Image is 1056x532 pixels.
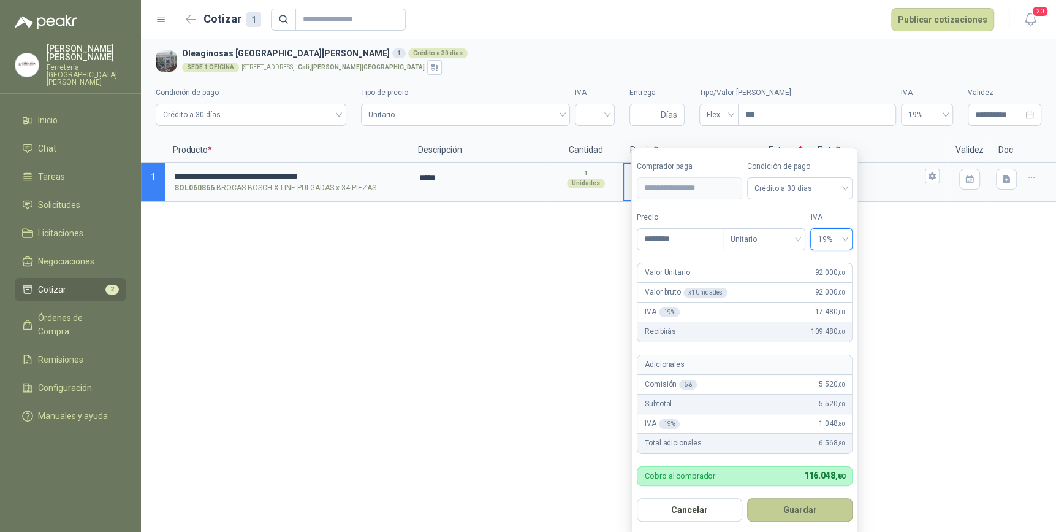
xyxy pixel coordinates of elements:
[819,418,845,430] span: 1.048
[815,267,845,279] span: 92.000
[584,169,588,179] p: 1
[165,138,411,163] p: Producto
[15,222,126,245] a: Licitaciones
[298,64,425,71] strong: Cali , [PERSON_NAME][GEOGRAPHIC_DATA]
[38,198,80,212] span: Solicitudes
[838,289,845,296] span: ,00
[819,379,845,390] span: 5.520
[948,138,991,163] p: Validez
[575,87,615,99] label: IVA
[38,283,66,296] span: Cotizar
[15,193,126,217] a: Solicitudes
[810,138,948,163] p: Flete
[661,104,677,125] span: Días
[163,106,339,124] span: Crédito a 30 días
[645,472,715,480] p: Cobro al comprador
[754,179,845,198] span: Crédito a 30 días
[645,306,680,318] p: IVA
[838,381,845,388] span: ,00
[15,53,39,77] img: Company Logo
[47,64,126,86] p: Ferretería [GEOGRAPHIC_DATA][PERSON_NAME]
[38,381,92,395] span: Configuración
[699,87,896,99] label: Tipo/Valor [PERSON_NAME]
[38,142,56,155] span: Chat
[811,326,845,337] span: 109.480
[15,165,126,188] a: Tareas
[819,438,845,449] span: 6.568
[182,63,239,72] div: SEDE 1 OFICINA
[629,87,685,99] label: Entrega
[38,353,83,366] span: Remisiones
[838,328,845,335] span: ,00
[368,106,563,124] span: Unitario
[838,440,845,447] span: ,80
[15,250,126,273] a: Negociaciones
[637,161,742,172] label: Comprador paga
[38,114,58,127] span: Inicio
[15,348,126,371] a: Remisiones
[761,138,810,163] p: Entrega
[838,309,845,315] span: ,00
[15,306,126,343] a: Órdenes de Compra
[567,179,605,188] div: Unidades
[991,138,1022,163] p: Doc
[174,182,215,194] strong: SOL060866
[637,212,723,223] label: Precio
[47,44,126,61] p: [PERSON_NAME] [PERSON_NAME]
[819,398,845,410] span: 5.520
[838,401,845,407] span: ,00
[730,230,798,249] span: Unitario
[645,438,702,449] p: Total adicionales
[637,498,742,522] button: Cancelar
[411,138,549,163] p: Descripción
[623,138,761,163] p: Precio
[747,498,853,522] button: Guardar
[174,172,402,181] input: SOL060866-BROCAS BOSCH X-LINE PULGADAS x 34 PIEZAS
[151,172,156,182] span: 1
[838,420,845,427] span: ,80
[645,359,684,371] p: Adicionales
[15,278,126,301] a: Cotizar2
[156,87,346,99] label: Condición de pago
[925,169,940,183] button: Flex $
[804,471,845,480] span: 116.048
[182,47,1036,60] h3: Oleaginosas [GEOGRAPHIC_DATA][PERSON_NAME]
[645,267,689,279] p: Valor Unitario
[707,106,731,124] span: Flex
[15,15,77,29] img: Logo peakr
[901,87,953,99] label: IVA
[1019,9,1041,31] button: 20
[241,64,425,71] p: [STREET_ADDRESS] -
[15,404,126,428] a: Manuales y ayuda
[408,48,468,58] div: Crédito a 30 días
[38,409,108,423] span: Manuales y ayuda
[659,419,680,429] div: 19 %
[683,288,728,298] div: x 1 Unidades
[908,106,946,124] span: 19%
[38,170,65,183] span: Tareas
[659,307,680,317] div: 19 %
[38,226,83,240] span: Licitaciones
[891,8,994,31] button: Publicar cotizaciones
[645,398,672,410] p: Subtotal
[645,287,727,298] p: Valor bruto
[549,138,623,163] p: Cantidad
[15,109,126,132] a: Inicio
[15,137,126,160] a: Chat
[392,48,406,58] div: 1
[1031,6,1049,17] span: 20
[838,269,845,276] span: ,00
[645,418,680,430] p: IVA
[815,306,845,318] span: 17.480
[246,12,261,27] div: 1
[361,87,570,99] label: Tipo de precio
[815,287,845,298] span: 92.000
[38,311,115,338] span: Órdenes de Compra
[645,326,676,337] p: Recibirás
[645,379,697,390] p: Comisión
[38,255,94,268] span: Negociaciones
[15,376,126,399] a: Configuración
[105,285,119,295] span: 2
[174,182,376,194] p: - BROCAS BOSCH X-LINE PULGADAS x 34 PIEZAS
[203,10,261,28] h2: Cotizar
